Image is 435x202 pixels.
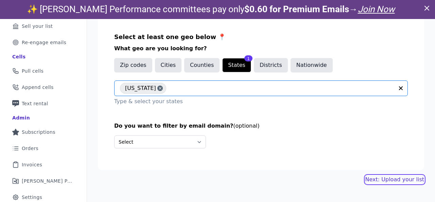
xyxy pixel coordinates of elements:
[12,53,25,60] div: Cells
[22,39,66,46] span: Re-engage emails
[125,83,156,94] span: [US_STATE]
[22,100,48,107] span: Text rental
[291,58,333,72] button: Nationwide
[5,96,81,111] a: Text rental
[114,44,408,53] h3: What geo are you looking for?
[22,161,42,168] span: Invoices
[222,58,251,72] button: States
[5,125,81,140] a: Subscriptions
[184,58,220,72] button: Counties
[5,141,81,156] a: Orders
[22,68,43,74] span: Pull cells
[5,80,81,95] a: Append cells
[5,157,81,172] a: Invoices
[114,97,408,106] p: Type & select your states
[5,173,81,188] a: [PERSON_NAME] Performance
[233,123,259,129] span: (optional)
[5,35,81,50] a: Re-engage emails
[22,23,53,30] span: Sell your list
[22,129,55,135] span: Subscriptions
[5,19,81,34] a: Sell your list
[22,84,54,91] span: Append cells
[22,145,38,152] span: Orders
[155,58,182,72] button: Cities
[12,114,30,121] div: Admin
[114,33,226,40] span: Select at least one geo below 📍
[5,63,81,78] a: Pull cells
[22,194,42,201] span: Settings
[22,178,73,184] span: [PERSON_NAME] Performance
[365,176,424,184] a: Next: Upload your list
[114,58,152,72] button: Zip codes
[254,58,288,72] button: Districts
[114,123,233,129] span: Do you want to filter by email domain?
[244,55,253,61] div: 1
